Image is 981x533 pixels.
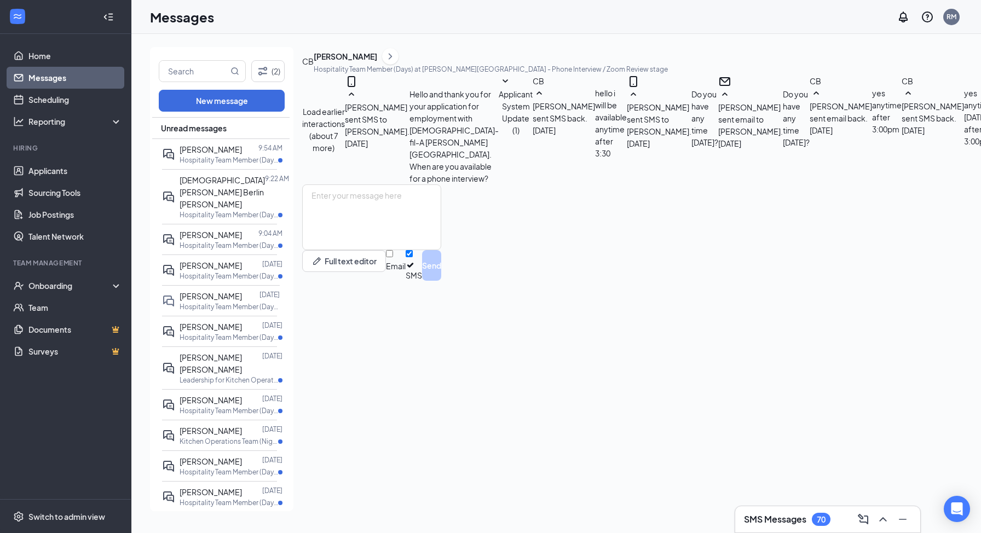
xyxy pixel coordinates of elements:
[262,259,282,269] p: [DATE]
[855,511,872,528] button: ComposeMessage
[947,12,956,21] div: RM
[262,394,282,403] p: [DATE]
[533,87,546,100] svg: SmallChevronUp
[180,260,242,270] span: [PERSON_NAME]
[810,124,833,136] span: [DATE]
[180,487,242,497] span: [PERSON_NAME]
[857,513,870,526] svg: ComposeMessage
[902,87,915,100] svg: SmallChevronUp
[499,75,512,88] svg: SmallChevronDown
[159,90,285,112] button: New message
[897,10,910,24] svg: Notifications
[180,322,242,332] span: [PERSON_NAME]
[262,455,282,465] p: [DATE]
[28,89,122,111] a: Scheduling
[810,75,902,87] div: CB
[718,137,741,149] span: [DATE]
[385,50,396,63] svg: ChevronRight
[180,437,278,446] p: Kitchen Operations Team (Nights) at [GEOGRAPHIC_DATA]
[180,375,278,385] p: Leadership for Kitchen Operations (Nights) at [GEOGRAPHIC_DATA]
[180,395,242,405] span: [PERSON_NAME]
[345,137,368,149] span: [DATE]
[345,75,358,88] svg: MobileSms
[902,124,925,136] span: [DATE]
[262,321,282,330] p: [DATE]
[180,352,242,374] span: [PERSON_NAME] [PERSON_NAME]
[627,88,640,101] svg: SmallChevronUp
[180,144,242,154] span: [PERSON_NAME]
[810,101,872,123] span: [PERSON_NAME] sent email back.
[28,116,123,127] div: Reporting
[230,67,239,76] svg: MagnifyingGlass
[874,511,892,528] button: ChevronUp
[162,325,175,338] svg: ActiveDoubleChat
[162,429,175,442] svg: ActiveDoubleChat
[595,88,627,158] span: hello i will be available anytime after 3:30
[817,515,826,524] div: 70
[159,61,228,82] input: Search
[180,498,278,507] p: Hospitality Team Member (Days) at [GEOGRAPHIC_DATA]
[382,48,399,65] button: ChevronRight
[13,143,120,153] div: Hiring
[13,258,120,268] div: Team Management
[499,75,533,136] button: SmallChevronDownApplicant System Update (1)
[28,340,122,362] a: SurveysCrown
[28,45,122,67] a: Home
[28,280,113,291] div: Onboarding
[180,271,278,281] p: Hospitality Team Member (Days) at [PERSON_NAME][GEOGRAPHIC_DATA]
[894,511,911,528] button: Minimize
[28,204,122,225] a: Job Postings
[162,460,175,473] svg: ActiveDoubleChat
[28,511,105,522] div: Switch to admin view
[533,101,595,123] span: [PERSON_NAME] sent SMS back.
[302,106,345,154] button: Load earlier interactions (about 7 more)
[406,270,422,281] div: SMS
[162,190,175,204] svg: ActiveDoubleChat
[876,513,890,526] svg: ChevronUp
[627,75,640,88] svg: MobileSms
[302,250,386,272] button: Full text editorPen
[180,210,278,219] p: Hospitality Team Member (Days) at [PERSON_NAME][GEOGRAPHIC_DATA]
[150,8,214,26] h1: Messages
[422,250,441,281] button: Send
[744,513,806,525] h3: SMS Messages
[345,88,358,101] svg: SmallChevronUp
[902,101,964,123] span: [PERSON_NAME] sent SMS back.
[162,294,175,308] svg: DoubleChat
[262,425,282,434] p: [DATE]
[783,89,810,147] span: Do you have any time [DATE]?
[406,260,415,270] svg: Checkmark
[180,406,278,415] p: Hospitality Team Member (Days) at [PERSON_NAME][GEOGRAPHIC_DATA]
[627,102,691,136] span: [PERSON_NAME] sent SMS to [PERSON_NAME].
[262,486,282,495] p: [DATE]
[533,124,556,136] span: [DATE]
[13,511,24,522] svg: Settings
[872,88,902,134] span: yes anytime after 3:00pm
[28,160,122,182] a: Applicants
[28,297,122,318] a: Team
[162,398,175,412] svg: ActiveDoubleChat
[314,65,668,74] p: Hospitality Team Member (Days) at [PERSON_NAME][GEOGRAPHIC_DATA] - Phone Interview / Zoom Review ...
[13,280,24,291] svg: UserCheck
[28,67,122,89] a: Messages
[180,426,242,436] span: [PERSON_NAME]
[180,175,265,209] span: [DEMOGRAPHIC_DATA][PERSON_NAME] Berlin [PERSON_NAME]
[386,250,393,257] input: Email
[256,65,269,78] svg: Filter
[28,225,122,247] a: Talent Network
[718,102,783,136] span: [PERSON_NAME] sent email to [PERSON_NAME].
[921,10,934,24] svg: QuestionInfo
[161,123,227,134] span: Unread messages
[302,55,314,67] div: CB
[258,229,282,238] p: 9:04 AM
[386,260,406,271] div: Email
[162,233,175,246] svg: ActiveDoubleChat
[13,116,24,127] svg: Analysis
[180,302,278,311] p: Hospitality Team Member (Days) at [PERSON_NAME][GEOGRAPHIC_DATA]
[406,250,413,257] input: SMS
[896,513,909,526] svg: Minimize
[162,362,175,375] svg: ActiveDoubleChat
[262,351,282,361] p: [DATE]
[28,318,122,340] a: DocumentsCrown
[258,143,282,153] p: 9:54 AM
